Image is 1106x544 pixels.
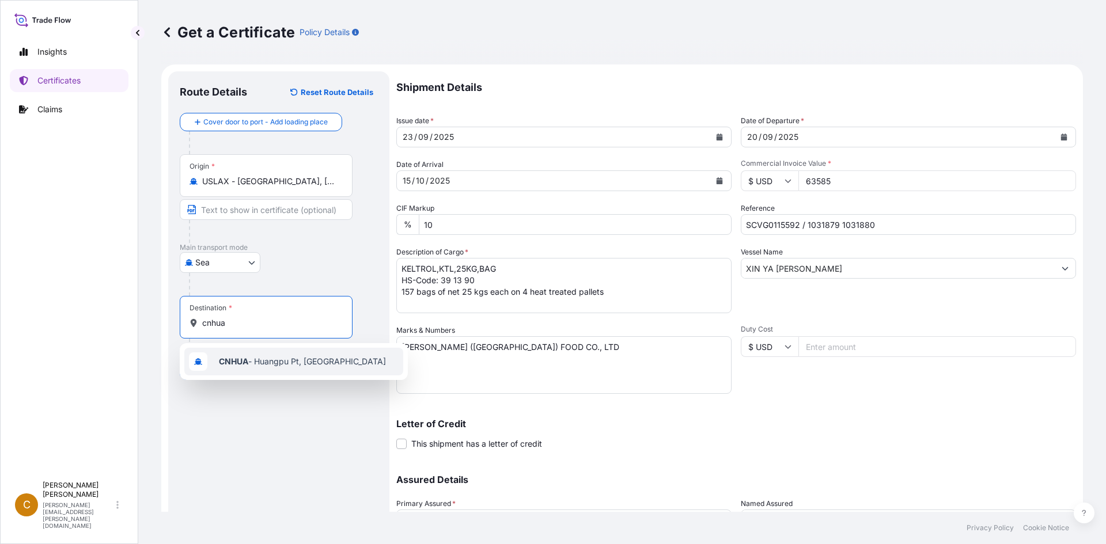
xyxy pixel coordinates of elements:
p: Shipment Details [396,71,1076,104]
label: Vessel Name [741,246,783,258]
div: month, [762,130,774,144]
div: Destination [190,303,232,313]
p: [PERSON_NAME][EMAIL_ADDRESS][PERSON_NAME][DOMAIN_NAME] [43,501,114,529]
div: day, [402,174,412,188]
p: Cookie Notice [1023,523,1069,532]
p: Claims [37,104,62,115]
p: Main transport mode [180,243,378,252]
input: Enter booking reference [741,214,1076,235]
label: Reference [741,203,775,214]
span: C [23,499,31,511]
p: Letter of Credit [396,419,1076,428]
p: Route Details [180,85,247,99]
label: Description of Cargo [396,246,468,258]
p: Insights [37,46,67,58]
button: Select transport [180,252,260,273]
div: / [414,130,417,144]
div: Show suggestions [180,343,408,380]
div: / [426,174,429,188]
p: Privacy Policy [967,523,1014,532]
div: Origin [190,162,215,171]
input: Type to search vessel name or IMO [741,258,1055,279]
span: Date of Arrival [396,159,444,170]
span: Cover door to port - Add loading place [203,116,328,128]
button: Calendar [1055,128,1073,146]
b: CNHUA [219,356,248,366]
button: Calendar [710,128,729,146]
span: Commercial Invoice Value [741,159,1076,168]
span: This shipment has a letter of credit [411,438,542,450]
p: Policy Details [300,26,350,38]
label: Named Assured [741,498,793,509]
p: [PERSON_NAME] [PERSON_NAME] [43,481,114,499]
p: Assured Details [396,475,1076,484]
div: / [774,130,777,144]
p: Certificates [37,75,81,86]
input: Enter amount [798,170,1076,191]
button: Show suggestions [1055,258,1075,279]
input: Text to appear on certificate [180,199,353,220]
div: day, [402,130,414,144]
span: Date of Departure [741,115,804,127]
span: Sea [195,257,210,268]
span: Primary Assured [396,498,456,509]
label: Marks & Numbers [396,325,455,336]
span: Duty Cost [741,325,1076,334]
input: Origin [202,176,338,187]
span: Issue date [396,115,434,127]
button: Calendar [710,172,729,190]
input: Enter amount [798,336,1076,357]
input: Destination [202,317,338,329]
div: / [412,174,415,188]
label: CIF Markup [396,203,434,214]
div: % [396,214,419,235]
p: Get a Certificate [161,23,295,41]
div: month, [415,174,426,188]
div: month, [417,130,430,144]
input: Enter percentage between 0 and 10% [419,214,732,235]
span: - Huangpu Pt, [GEOGRAPHIC_DATA] [219,356,386,367]
p: Reset Route Details [301,86,373,98]
div: day, [746,130,759,144]
div: / [759,130,762,144]
div: year, [433,130,455,144]
div: / [430,130,433,144]
div: year, [777,130,800,144]
div: year, [429,174,451,188]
